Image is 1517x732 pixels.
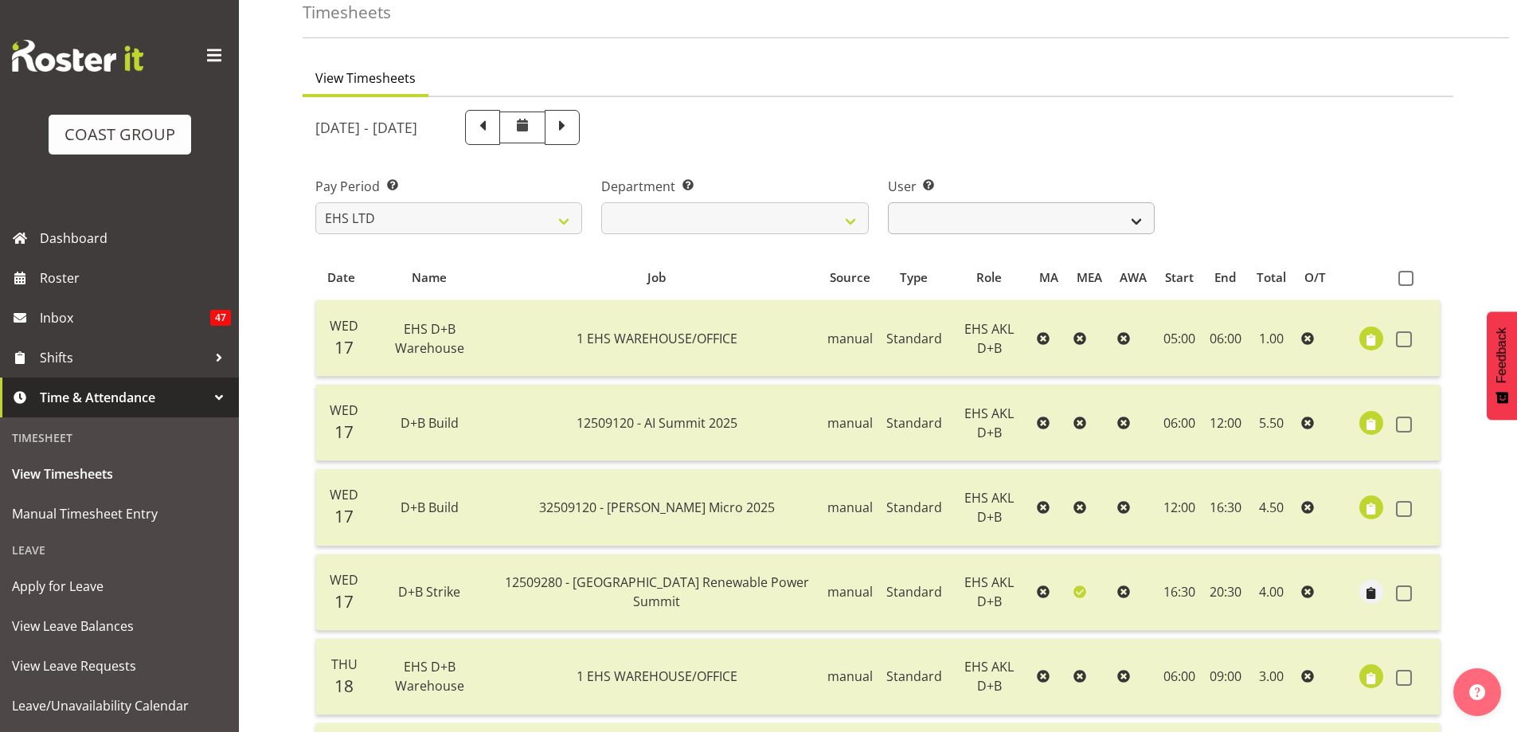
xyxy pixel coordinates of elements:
[888,177,1155,196] label: User
[412,268,447,287] span: Name
[1156,639,1203,715] td: 06:00
[4,606,235,646] a: View Leave Balances
[964,320,1014,357] span: EHS AKL D+B
[1248,469,1296,546] td: 4.50
[1495,327,1509,383] span: Feedback
[577,667,737,685] span: 1 EHS WAREHOUSE/OFFICE
[964,573,1014,610] span: EHS AKL D+B
[4,686,235,726] a: Leave/Unavailability Calendar
[334,421,354,443] span: 17
[330,571,358,589] span: Wed
[1304,268,1326,287] span: O/T
[830,268,870,287] span: Source
[1248,639,1296,715] td: 3.00
[327,268,355,287] span: Date
[880,300,948,377] td: Standard
[1156,385,1203,461] td: 06:00
[1214,268,1236,287] span: End
[1248,385,1296,461] td: 5.50
[1156,300,1203,377] td: 05:00
[505,573,809,610] span: 12509280 - [GEOGRAPHIC_DATA] Renewable Power Summit
[4,534,235,566] div: Leave
[395,320,464,357] span: EHS D+B Warehouse
[880,385,948,461] td: Standard
[330,401,358,419] span: Wed
[1248,300,1296,377] td: 1.00
[1156,554,1203,631] td: 16:30
[12,614,227,638] span: View Leave Balances
[334,505,354,527] span: 17
[1203,554,1248,631] td: 20:30
[40,346,207,370] span: Shifts
[330,486,358,503] span: Wed
[12,574,227,598] span: Apply for Leave
[539,499,775,516] span: 32509120 - [PERSON_NAME] Micro 2025
[827,499,873,516] span: manual
[1165,268,1194,287] span: Start
[334,336,354,358] span: 17
[398,583,460,601] span: D+B Strike
[880,554,948,631] td: Standard
[210,310,231,326] span: 47
[964,405,1014,441] span: EHS AKL D+B
[4,566,235,606] a: Apply for Leave
[900,268,928,287] span: Type
[1156,469,1203,546] td: 12:00
[1077,268,1102,287] span: MEA
[577,414,737,432] span: 12509120 - AI Summit 2025
[315,119,417,136] h5: [DATE] - [DATE]
[401,414,459,432] span: D+B Build
[827,583,873,601] span: manual
[880,639,948,715] td: Standard
[827,414,873,432] span: manual
[601,177,868,196] label: Department
[964,658,1014,695] span: EHS AKL D+B
[334,590,354,613] span: 17
[4,494,235,534] a: Manual Timesheet Entry
[12,654,227,678] span: View Leave Requests
[12,40,143,72] img: Rosterit website logo
[1203,385,1248,461] td: 12:00
[4,454,235,494] a: View Timesheets
[827,330,873,347] span: manual
[330,317,358,335] span: Wed
[577,330,737,347] span: 1 EHS WAREHOUSE/OFFICE
[40,226,231,250] span: Dashboard
[964,489,1014,526] span: EHS AKL D+B
[647,268,666,287] span: Job
[1248,554,1296,631] td: 4.00
[1203,639,1248,715] td: 09:00
[65,123,175,147] div: COAST GROUP
[40,306,210,330] span: Inbox
[1039,268,1058,287] span: MA
[401,499,459,516] span: D+B Build
[303,3,391,22] h4: Timesheets
[976,268,1002,287] span: Role
[880,469,948,546] td: Standard
[40,266,231,290] span: Roster
[395,658,464,695] span: EHS D+B Warehouse
[12,694,227,718] span: Leave/Unavailability Calendar
[1120,268,1147,287] span: AWA
[1487,311,1517,420] button: Feedback - Show survey
[1469,684,1485,700] img: help-xxl-2.png
[4,421,235,454] div: Timesheet
[4,646,235,686] a: View Leave Requests
[331,656,358,673] span: Thu
[1257,268,1286,287] span: Total
[315,69,416,88] span: View Timesheets
[12,462,227,486] span: View Timesheets
[334,675,354,697] span: 18
[1203,300,1248,377] td: 06:00
[315,177,582,196] label: Pay Period
[12,502,227,526] span: Manual Timesheet Entry
[40,386,207,409] span: Time & Attendance
[827,667,873,685] span: manual
[1203,469,1248,546] td: 16:30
